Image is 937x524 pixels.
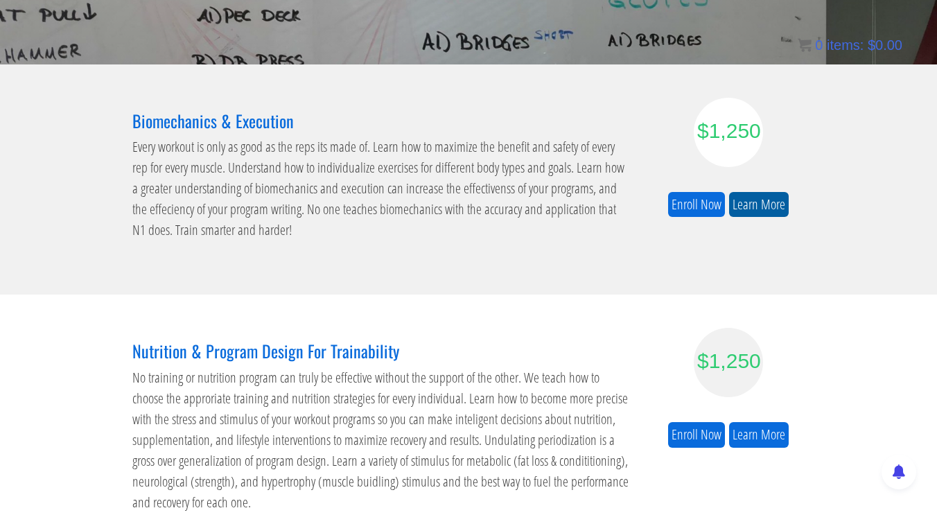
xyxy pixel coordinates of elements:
[815,37,823,53] span: 0
[132,342,631,360] h3: Nutrition & Program Design For Trainability
[827,37,864,53] span: items:
[868,37,902,53] bdi: 0.00
[668,192,725,218] a: Enroll Now
[729,192,789,218] a: Learn More
[798,38,812,52] img: icon11.png
[132,367,631,513] p: No training or nutrition program can truly be effective without the support of the other. We teac...
[668,422,725,448] a: Enroll Now
[132,137,631,241] p: Every workout is only as good as the reps its made of. Learn how to maximize the benefit and safe...
[697,345,760,376] div: $1,250
[798,37,902,53] a: 0 items: $0.00
[729,422,789,448] a: Learn More
[697,115,760,146] div: $1,250
[132,112,631,130] h3: Biomechanics & Execution
[868,37,875,53] span: $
